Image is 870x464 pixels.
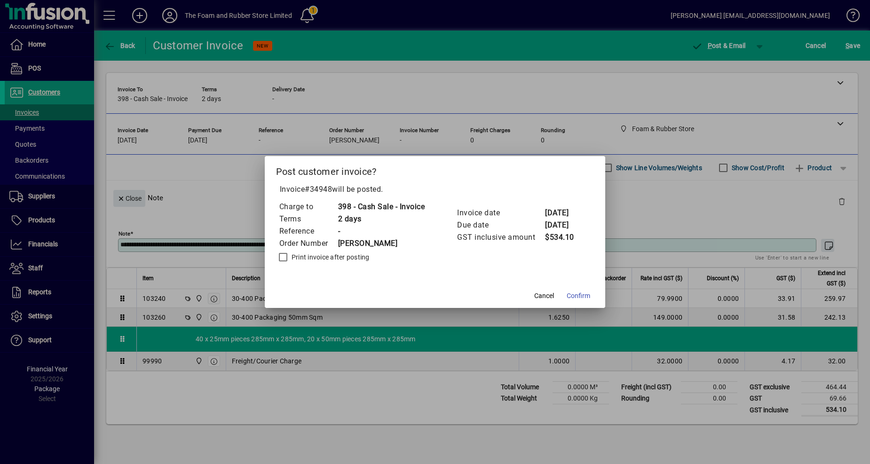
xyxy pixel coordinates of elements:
[279,237,338,250] td: Order Number
[290,252,370,262] label: Print invoice after posting
[279,201,338,213] td: Charge to
[305,185,332,194] span: #34948
[338,213,425,225] td: 2 days
[545,231,582,244] td: $534.10
[457,207,545,219] td: Invoice date
[265,156,606,183] h2: Post customer invoice?
[338,237,425,250] td: [PERSON_NAME]
[545,219,582,231] td: [DATE]
[279,213,338,225] td: Terms
[457,219,545,231] td: Due date
[529,287,559,304] button: Cancel
[276,184,594,195] p: Invoice will be posted .
[338,225,425,237] td: -
[545,207,582,219] td: [DATE]
[563,287,594,304] button: Confirm
[534,291,554,301] span: Cancel
[567,291,590,301] span: Confirm
[338,201,425,213] td: 398 - Cash Sale - Invoice
[457,231,545,244] td: GST inclusive amount
[279,225,338,237] td: Reference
